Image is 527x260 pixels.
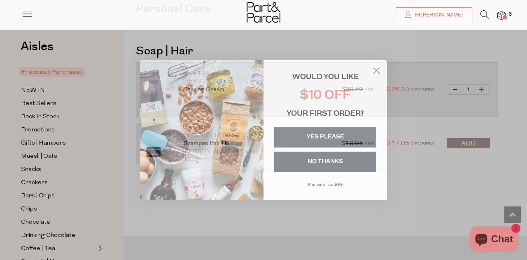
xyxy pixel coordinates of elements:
a: 6 [497,11,506,20]
button: YES PLEASE [274,127,376,148]
inbox-online-store-chat: Shopify online store chat [468,227,520,253]
a: Hi [PERSON_NAME] [396,7,472,22]
span: $10 OFF [300,89,351,102]
span: Min purchase $99 [308,183,343,187]
span: YOUR FIRST ORDER? [287,110,364,118]
button: Close dialog [369,63,384,78]
img: Part&Parcel [247,2,280,23]
button: NO THANKS [274,152,376,172]
span: 6 [506,11,514,18]
span: WOULD YOU LIKE [292,74,359,81]
img: 43fba0fb-7538-40bc-babb-ffb1a4d097bc.jpeg [140,60,263,200]
span: Hi [PERSON_NAME] [413,12,463,19]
